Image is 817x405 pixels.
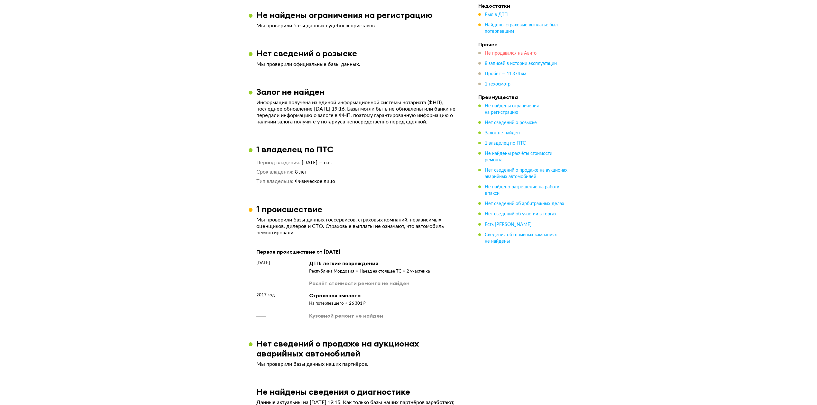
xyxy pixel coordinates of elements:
span: Залог не найден [485,131,520,135]
p: Мы проверили базы данных судебных приставов. [256,22,459,29]
span: Сведения об отзывных кампаниях не найдены [485,232,557,243]
div: На потерпевшего [309,301,349,307]
h3: Не найдены ограничения на регистрацию [256,10,433,20]
p: Мы проверили базы данных госсервисов, страховых компаний, независимых оценщиков, дилеров и СТО. С... [256,217,459,236]
h3: Нет сведений о розыске [256,48,357,58]
h3: Залог не найден [256,87,325,97]
span: 1 техосмотр [485,82,510,86]
h3: Не найдены сведения о диагностике [256,387,410,397]
div: Наезд на стоящее ТС [360,269,407,274]
div: Первое происшествие от [DATE] [256,248,459,256]
h3: 1 владелец по ПТС [256,144,333,154]
span: Пробег — 11 374 км [485,72,526,76]
dt: Срок владения [256,169,293,175]
span: Нет сведений о розыске [485,121,537,125]
p: Мы проверили базы данных наших партнёров. [256,361,459,367]
span: Физическое лицо [295,179,335,184]
div: 2 участника [407,269,430,274]
div: Республика Мордовия [309,269,360,274]
span: [DATE] — н.в. [302,160,332,165]
div: 26 301 ₽ [349,301,366,307]
span: Не найдены расчёты стоимости ремонта [485,151,552,162]
span: Не найдено разрешение на работу в такси [485,185,559,196]
h3: Нет сведений о продаже на аукционах аварийных автомобилей [256,338,467,358]
h4: Недостатки [478,3,568,9]
span: 1 владелец по ПТС [485,141,526,146]
span: Нет сведений о продаже на аукционах аварийных автомобилей [485,168,567,179]
span: 8 лет [295,170,307,175]
p: Мы проверили официальные базы данных. [256,61,459,67]
span: Есть [PERSON_NAME] [485,222,531,227]
span: Не продавался на Авито [485,51,537,56]
h4: Прочее [478,41,568,48]
span: Нет сведений об арбитражных делах [485,202,564,206]
span: 8 записей в истории эксплуатации [485,61,557,66]
span: [DATE] [256,260,270,266]
h4: Преимущества [478,94,568,100]
span: Не найдены ограничения на регистрацию [485,104,539,115]
span: Был в ДТП [485,13,508,17]
h3: 1 происшествие [256,204,322,214]
dt: Тип владельца [256,178,293,185]
span: Найдены страховые выплаты: был потерпевшим [485,23,558,34]
div: ДТП: лёгкие повреждения [309,260,430,267]
div: Расчёт стоимости ремонта не найден [309,280,409,287]
p: Информация получена из единой информационной системы нотариата (ФНП), последнее обновление [DATE]... [256,99,459,125]
div: Страховая выплата [309,292,366,299]
span: 2017 год [256,292,275,298]
span: Нет сведений об участии в торгах [485,212,556,216]
div: Кузовной ремонт не найден [309,312,383,319]
dt: Период владения [256,159,300,166]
